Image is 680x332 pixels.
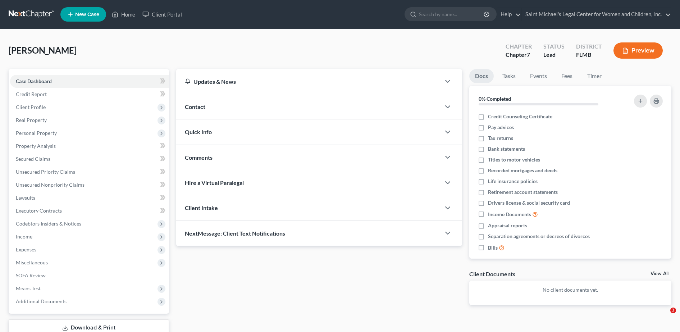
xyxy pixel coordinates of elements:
span: Contact [185,103,205,110]
span: Unsecured Priority Claims [16,169,75,175]
div: FLMB [576,51,602,59]
span: Additional Documents [16,298,67,304]
span: Tax returns [488,135,513,142]
span: Executory Contracts [16,208,62,214]
div: Chapter [506,42,532,51]
span: Retirement account statements [488,188,558,196]
span: Quick Info [185,128,212,135]
span: Codebtors Insiders & Notices [16,220,81,227]
span: Titles to motor vehicles [488,156,540,163]
span: Client Profile [16,104,46,110]
span: Property Analysis [16,143,56,149]
button: Preview [613,42,663,59]
iframe: Intercom live chat [656,308,673,325]
a: SOFA Review [10,269,169,282]
a: Unsecured Nonpriority Claims [10,178,169,191]
span: 7 [527,51,530,58]
strong: 0% Completed [479,96,511,102]
a: Saint Michael's Legal Center for Women and Children, Inc. [522,8,671,21]
a: Credit Report [10,88,169,101]
span: 3 [670,308,676,313]
span: SOFA Review [16,272,46,278]
p: No client documents yet. [475,286,666,294]
span: Appraisal reports [488,222,527,229]
a: Help [497,8,521,21]
span: Drivers license & social security card [488,199,570,206]
a: Executory Contracts [10,204,169,217]
a: Events [524,69,553,83]
div: Status [543,42,565,51]
span: New Case [75,12,99,17]
span: Life insurance policies [488,178,538,185]
a: Property Analysis [10,140,169,153]
span: NextMessage: Client Text Notifications [185,230,285,237]
a: Tasks [497,69,521,83]
div: Lead [543,51,565,59]
a: Docs [469,69,494,83]
span: Credit Counseling Certificate [488,113,552,120]
span: Unsecured Nonpriority Claims [16,182,85,188]
a: Home [108,8,139,21]
span: Separation agreements or decrees of divorces [488,233,590,240]
span: Client Intake [185,204,218,211]
span: Income Documents [488,211,531,218]
span: Real Property [16,117,47,123]
a: Case Dashboard [10,75,169,88]
span: [PERSON_NAME] [9,45,77,55]
input: Search by name... [419,8,485,21]
span: Means Test [16,285,41,291]
div: District [576,42,602,51]
span: Expenses [16,246,36,253]
span: Personal Property [16,130,57,136]
span: Case Dashboard [16,78,52,84]
a: Unsecured Priority Claims [10,165,169,178]
span: Bank statements [488,145,525,153]
a: View All [651,271,668,276]
span: Credit Report [16,91,47,97]
span: Pay advices [488,124,514,131]
a: Lawsuits [10,191,169,204]
a: Timer [581,69,607,83]
div: Client Documents [469,270,515,278]
span: Secured Claims [16,156,50,162]
a: Fees [556,69,579,83]
a: Secured Claims [10,153,169,165]
span: Hire a Virtual Paralegal [185,179,244,186]
div: Updates & News [185,78,432,85]
span: Income [16,233,32,240]
span: Bills [488,244,498,251]
span: Lawsuits [16,195,35,201]
span: Miscellaneous [16,259,48,265]
span: Recorded mortgages and deeds [488,167,557,174]
div: Chapter [506,51,532,59]
a: Client Portal [139,8,186,21]
span: Comments [185,154,213,161]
